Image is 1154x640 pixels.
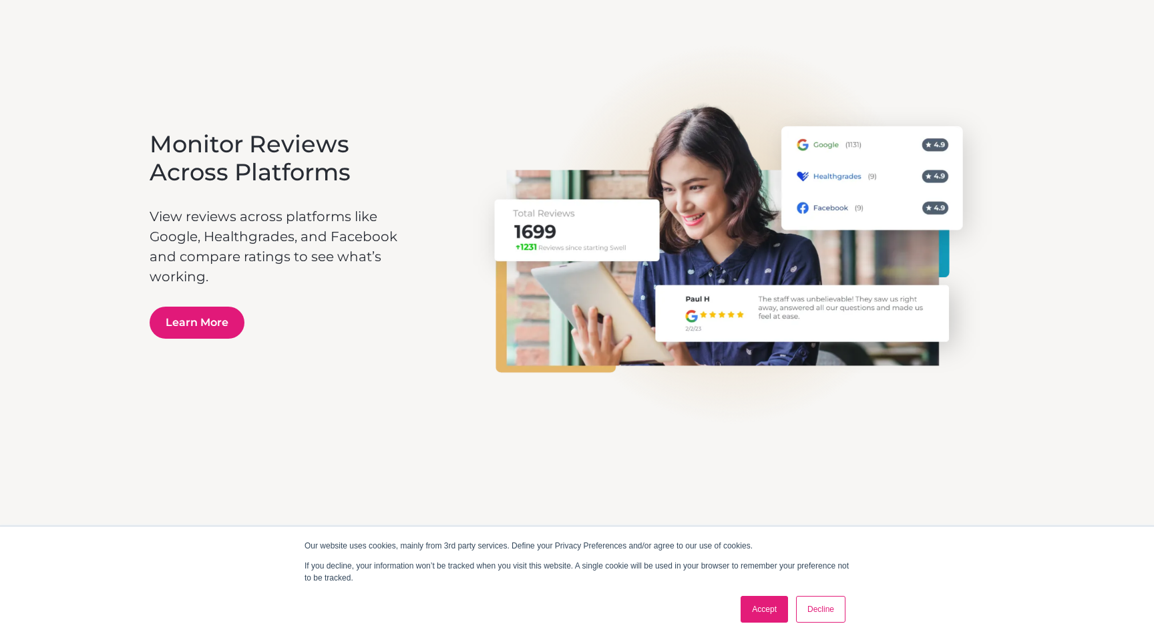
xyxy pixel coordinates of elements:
h3: Monitor Reviews Across Platforms [150,130,421,186]
a: Learn More [150,307,244,339]
p: View reviews across platforms like Google, Healthgrades, and Facebook and compare ratings to see ... [150,206,421,287]
a: Accept [741,596,788,623]
p: If you decline, your information won’t be tracked when you visit this website. A single cookie wi... [305,560,849,584]
img: Monitor Reviews Across Platforms [461,84,1004,385]
a: Decline [796,596,845,623]
p: Our website uses cookies, mainly from 3rd party services. Define your Privacy Preferences and/or ... [305,540,849,552]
